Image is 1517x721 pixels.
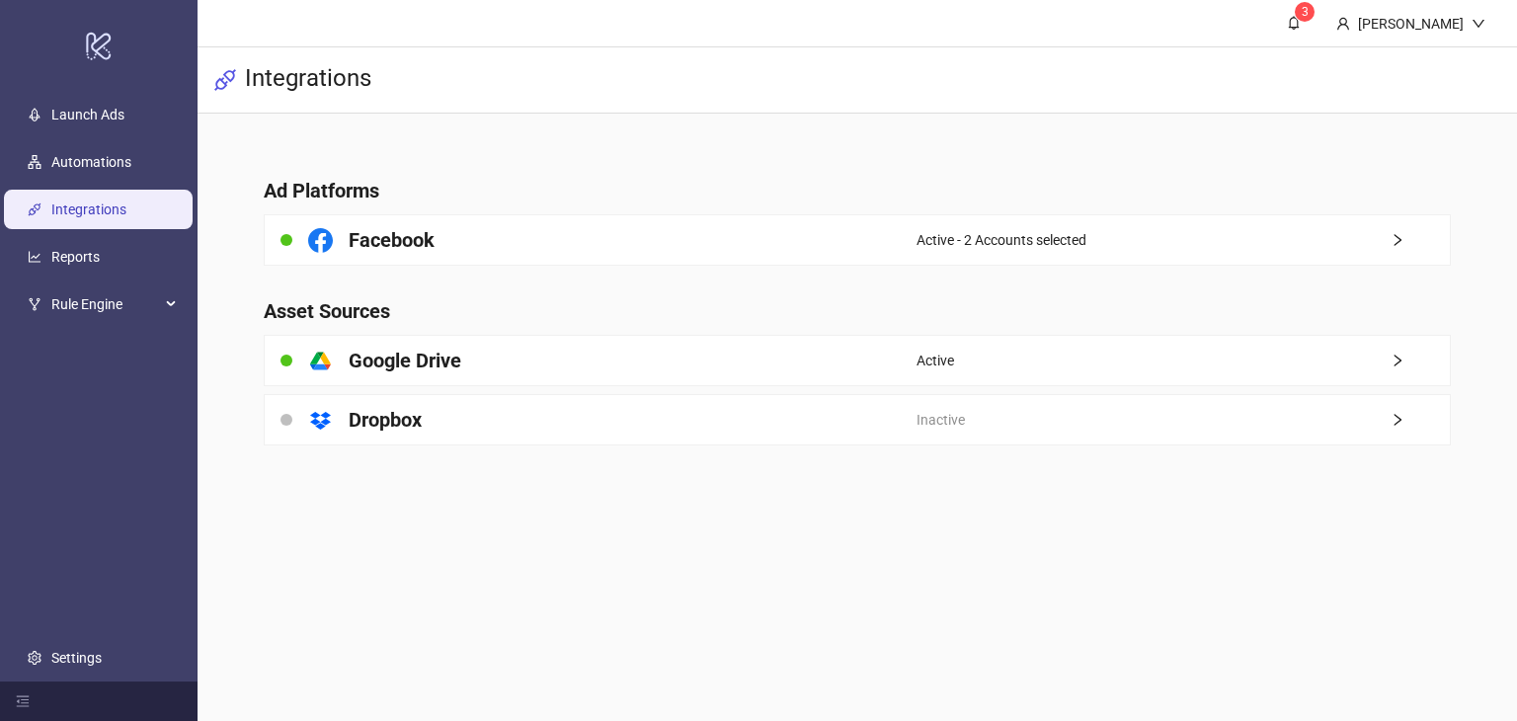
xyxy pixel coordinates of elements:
[1295,2,1315,22] sup: 3
[51,107,124,122] a: Launch Ads
[51,154,131,170] a: Automations
[264,335,1450,386] a: Google DriveActiveright
[51,249,100,265] a: Reports
[1472,17,1485,31] span: down
[1391,233,1450,247] span: right
[349,347,461,374] h4: Google Drive
[51,650,102,666] a: Settings
[16,694,30,708] span: menu-fold
[1350,13,1472,35] div: [PERSON_NAME]
[51,201,126,217] a: Integrations
[264,177,1450,204] h4: Ad Platforms
[264,214,1450,266] a: FacebookActive - 2 Accounts selectedright
[1302,5,1309,19] span: 3
[264,394,1450,445] a: DropboxInactiveright
[28,297,41,311] span: fork
[213,68,237,92] span: api
[349,226,435,254] h4: Facebook
[264,297,1450,325] h4: Asset Sources
[1391,354,1450,367] span: right
[1391,413,1450,427] span: right
[1287,16,1301,30] span: bell
[917,229,1086,251] span: Active - 2 Accounts selected
[245,63,371,97] h3: Integrations
[917,409,965,431] span: Inactive
[349,406,422,434] h4: Dropbox
[917,350,954,371] span: Active
[51,284,160,324] span: Rule Engine
[1336,17,1350,31] span: user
